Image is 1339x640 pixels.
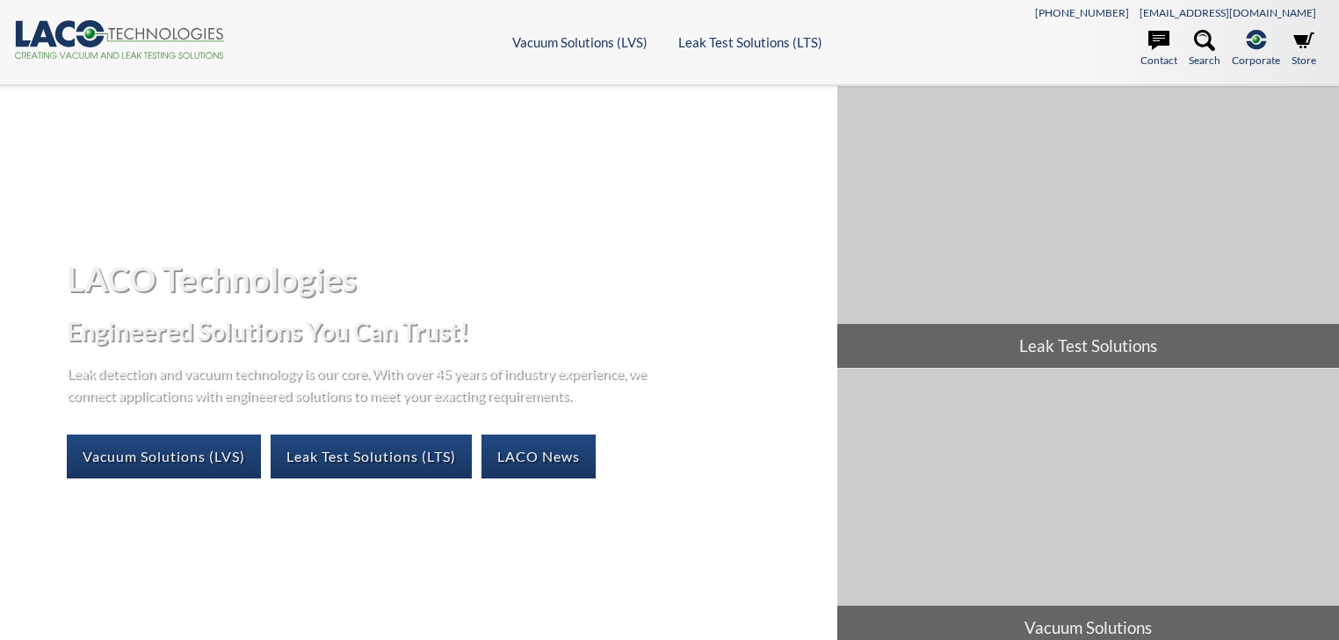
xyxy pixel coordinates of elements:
[1189,30,1220,68] a: Search
[271,435,472,478] a: Leak Test Solutions (LTS)
[678,34,822,50] a: Leak Test Solutions (LTS)
[1035,6,1129,19] a: [PHONE_NUMBER]
[481,435,596,478] a: LACO News
[67,257,822,300] h1: LACO Technologies
[1140,30,1177,68] a: Contact
[1232,52,1280,68] span: Corporate
[1140,6,1316,19] a: [EMAIL_ADDRESS][DOMAIN_NAME]
[67,362,655,406] p: Leak detection and vacuum technology is our core. With over 45 years of industry experience, we c...
[67,315,822,348] h2: Engineered Solutions You Can Trust!
[67,435,261,478] a: Vacuum Solutions (LVS)
[512,34,648,50] a: Vacuum Solutions (LVS)
[1292,30,1316,68] a: Store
